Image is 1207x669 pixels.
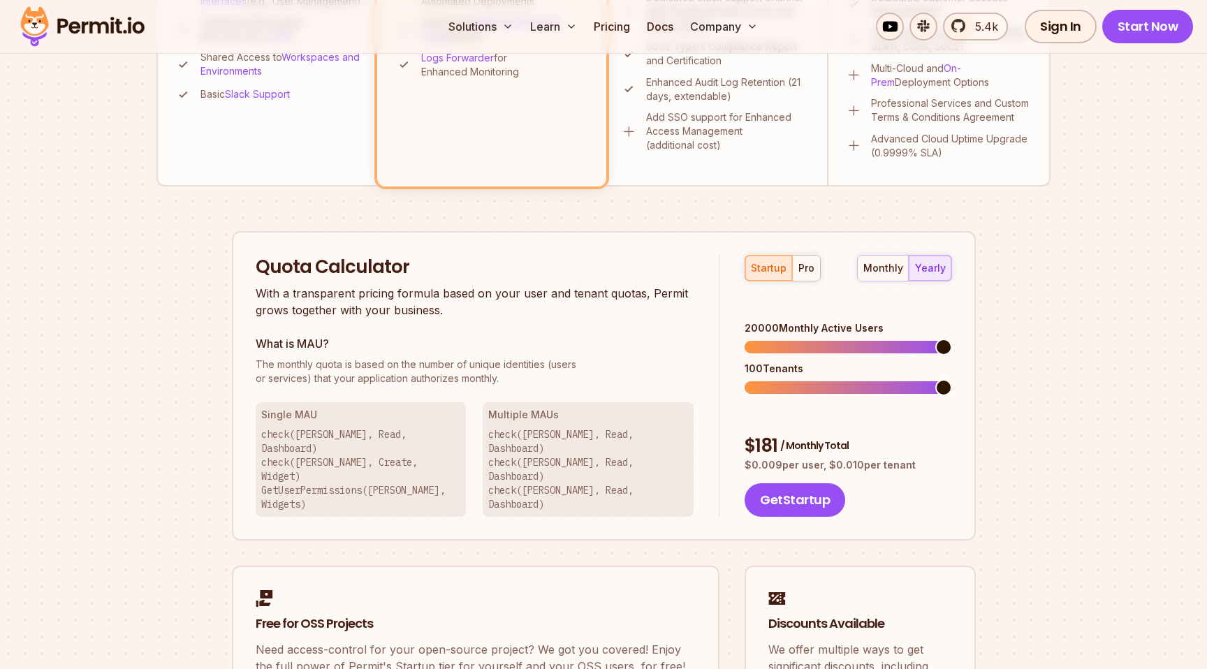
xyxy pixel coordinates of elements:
[225,88,290,100] a: Slack Support
[421,52,494,64] a: Logs Forwarder
[443,13,519,41] button: Solutions
[588,13,636,41] a: Pricing
[768,615,952,633] h2: Discounts Available
[871,62,961,88] a: On-Prem
[798,261,814,275] div: pro
[256,358,694,385] p: or services) that your application authorizes monthly.
[1025,10,1097,43] a: Sign In
[261,427,461,511] p: check([PERSON_NAME], Read, Dashboard) check([PERSON_NAME], Create, Widget) GetUserPermissions([PE...
[256,358,694,372] span: The monthly quota is based on the number of unique identities (users
[14,3,151,50] img: Permit logo
[745,483,845,517] button: GetStartup
[646,110,810,152] p: Add SSO support for Enhanced Access Management (additional cost)
[256,255,694,280] h2: Quota Calculator
[745,434,951,459] div: $ 181
[780,439,849,453] span: / Monthly Total
[1102,10,1194,43] a: Start Now
[488,427,688,511] p: check([PERSON_NAME], Read, Dashboard) check([PERSON_NAME], Read, Dashboard) check([PERSON_NAME], ...
[745,362,951,376] div: 100 Tenants
[256,285,694,318] p: With a transparent pricing formula based on your user and tenant quotas, Permit grows together wi...
[261,408,461,422] h3: Single MAU
[256,335,694,352] h3: What is MAU?
[745,321,951,335] div: 20000 Monthly Active Users
[967,18,998,35] span: 5.4k
[943,13,1008,41] a: 5.4k
[745,458,951,472] p: $ 0.009 per user, $ 0.010 per tenant
[200,87,290,101] p: Basic
[488,408,688,422] h3: Multiple MAUs
[871,96,1032,124] p: Professional Services and Custom Terms & Conditions Agreement
[256,615,696,633] h2: Free for OSS Projects
[685,13,763,41] button: Company
[641,13,679,41] a: Docs
[200,50,363,78] p: Shared Access to
[525,13,583,41] button: Learn
[871,61,1032,89] p: Multi-Cloud and Deployment Options
[421,51,588,79] p: for Enhanced Monitoring
[871,132,1032,160] p: Advanced Cloud Uptime Upgrade (0.9999% SLA)
[646,40,810,68] p: SoC2 Type II Compliance Report and Certification
[863,261,903,275] div: monthly
[646,75,810,103] p: Enhanced Audit Log Retention (21 days, extendable)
